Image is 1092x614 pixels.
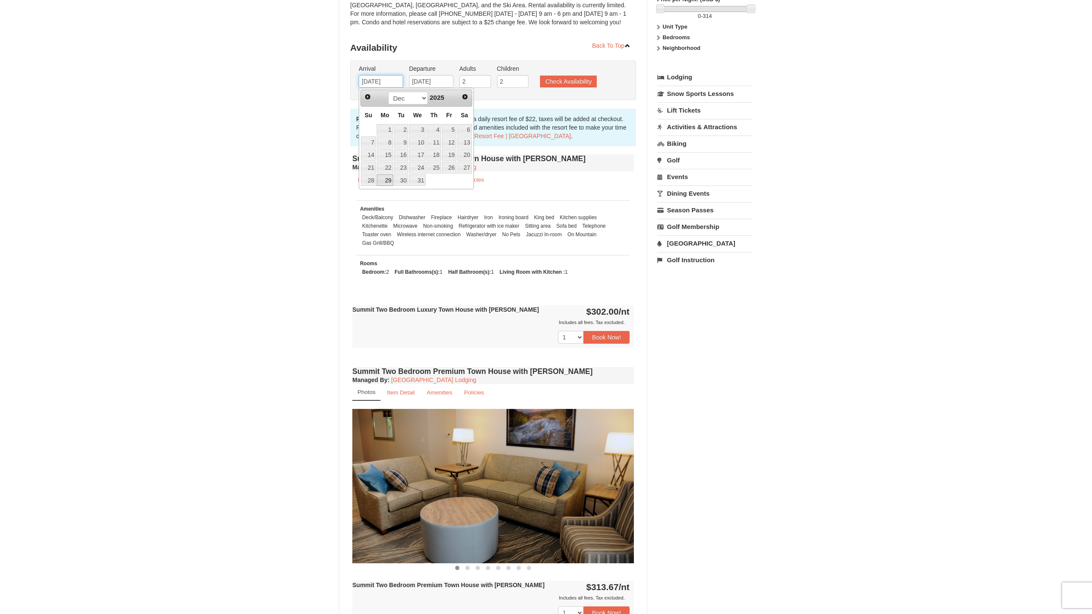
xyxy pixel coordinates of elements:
[350,39,636,56] h3: Availability
[657,169,752,185] a: Events
[352,582,545,588] strong: Summit Two Bedroom Premium Town House with [PERSON_NAME]
[356,116,391,122] strong: Please note:
[657,235,752,251] a: [GEOGRAPHIC_DATA]
[377,124,393,136] a: 1
[362,269,386,275] strong: Bedroom:
[482,213,495,222] li: Iron
[391,222,420,230] li: Microwave
[397,213,427,222] li: Dishwasher
[394,124,409,136] a: 2
[446,268,496,276] li: 1
[565,230,598,239] li: On Mountain
[429,213,454,222] li: Fireplace
[523,222,553,230] li: Sitting area
[361,174,376,186] a: 28
[413,112,422,119] span: Wednesday
[409,174,426,186] a: 31
[554,222,579,230] li: Sofa bed
[352,164,389,171] strong: :
[497,64,529,73] label: Children
[352,384,380,401] a: Photos
[360,261,377,266] small: Rooms
[497,268,570,276] li: 1
[442,162,456,174] a: 26
[558,213,599,222] li: Kitchen supplies
[427,149,441,161] a: 18
[442,124,456,136] a: 5
[657,102,752,118] a: Lift Tickets
[427,124,441,136] a: 4
[352,171,381,188] a: Photos
[446,112,452,119] span: Friday
[352,318,630,327] div: Includes all fees. Tax excluded.
[657,136,752,151] a: Biking
[657,119,752,135] a: Activities & Attractions
[703,13,712,19] span: 314
[657,12,752,20] label: -
[497,213,531,222] li: Ironing board
[359,64,403,73] label: Arrival
[352,154,634,163] h4: Summit Two Bedroom Luxury Town House with [PERSON_NAME]
[442,136,456,148] a: 12
[377,149,393,161] a: 15
[430,112,438,119] span: Thursday
[394,162,409,174] a: 23
[362,91,374,103] a: Prev
[456,213,481,222] li: Hairdryer
[457,162,472,174] a: 27
[459,91,471,103] a: Next
[457,149,472,161] a: 20
[395,269,440,275] strong: Full Bathrooms(s):
[365,112,372,119] span: Sunday
[360,206,384,212] small: Amenities
[540,75,597,87] button: Check Availability
[657,252,752,268] a: Golf Instruction
[361,162,376,174] a: 21
[657,202,752,218] a: Season Passes
[427,162,441,174] a: 25
[662,45,700,51] strong: Neighborhood
[352,377,389,383] strong: :
[357,389,375,395] small: Photos
[456,222,521,230] li: Refrigerator with ice maker
[409,124,426,136] a: 3
[394,149,409,161] a: 16
[584,331,630,344] button: Book Now!
[619,307,630,316] span: /nt
[459,171,490,188] a: Policies
[358,177,376,183] small: Photos
[360,268,391,276] li: 2
[532,213,556,222] li: King bed
[392,268,444,276] li: 1
[619,582,630,592] span: /nt
[377,162,393,174] a: 22
[657,70,752,85] a: Lodging
[352,367,634,376] h4: Summit Two Bedroom Premium Town House with [PERSON_NAME]
[381,384,420,401] a: Item Detail
[427,389,452,396] small: Amenities
[500,269,565,275] strong: Living Room with Kitchen :
[698,13,701,19] span: 0
[352,377,387,383] span: Managed By
[387,389,415,396] small: Item Detail
[352,594,630,602] div: Includes all fees. Tax excluded.
[360,239,396,247] li: Gas Grill/BBQ
[500,230,522,239] li: No Pets
[352,409,634,563] img: 18876286-225-aee846a8.png
[657,185,752,201] a: Dining Events
[352,164,387,171] span: Managed By
[457,136,472,148] a: 13
[364,93,371,100] span: Prev
[398,112,404,119] span: Tuesday
[580,222,608,230] li: Telephone
[394,174,409,186] a: 30
[657,86,752,101] a: Snow Sports Lessons
[352,306,539,313] strong: Summit Two Bedroom Luxury Town House with [PERSON_NAME]
[421,384,458,401] a: Amenities
[394,136,409,148] a: 9
[464,389,484,396] small: Policies
[421,222,455,230] li: Non-smoking
[427,136,441,148] a: 11
[459,64,491,73] label: Adults
[464,230,499,239] li: Washer/dryer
